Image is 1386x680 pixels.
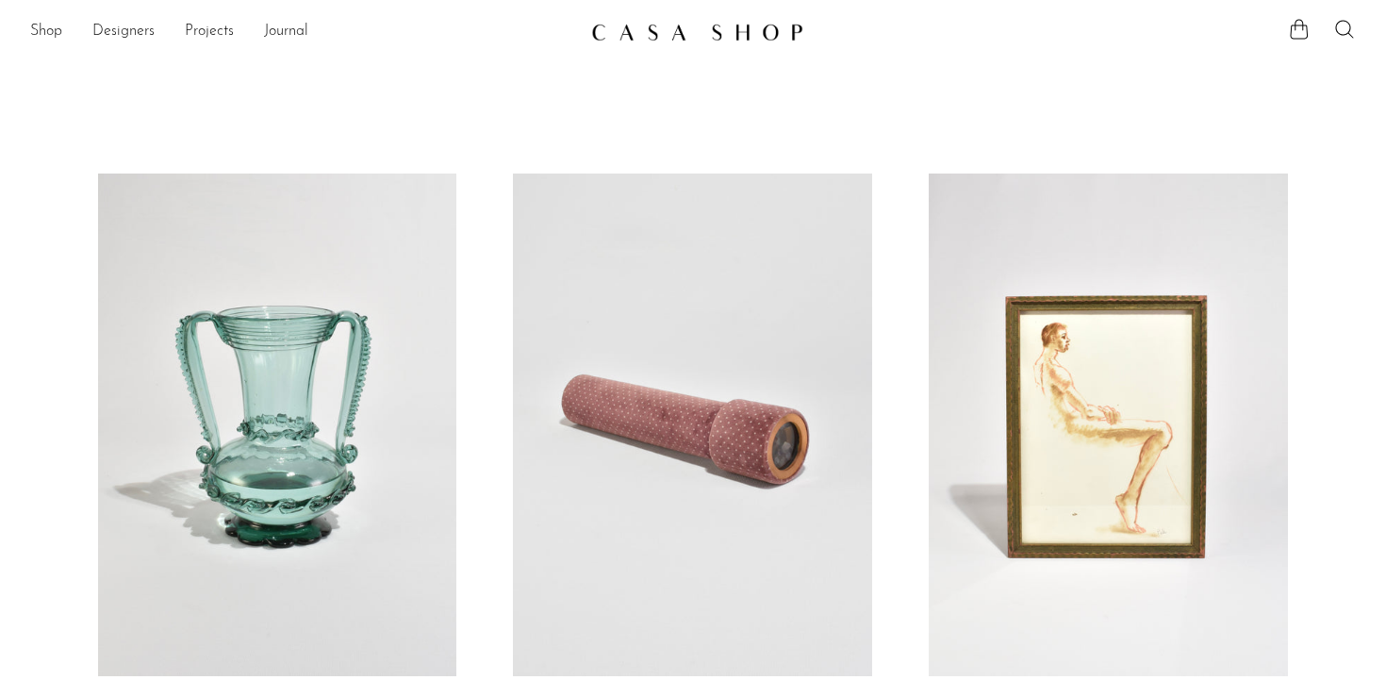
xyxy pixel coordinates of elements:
ul: NEW HEADER MENU [30,16,576,48]
a: Designers [92,20,155,44]
nav: Desktop navigation [30,16,576,48]
a: Projects [185,20,234,44]
a: Journal [264,20,308,44]
a: Shop [30,20,62,44]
